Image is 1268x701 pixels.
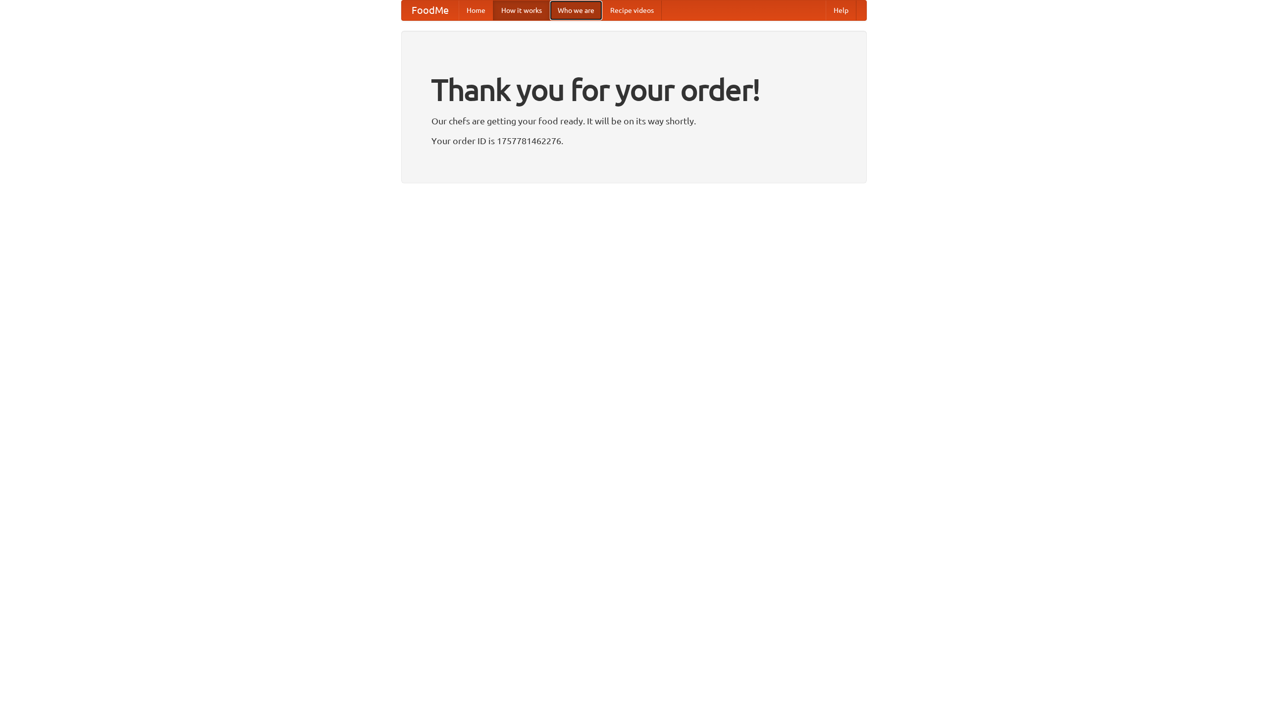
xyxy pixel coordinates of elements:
[550,0,602,20] a: Who we are
[459,0,493,20] a: Home
[431,133,837,148] p: Your order ID is 1757781462276.
[493,0,550,20] a: How it works
[431,113,837,128] p: Our chefs are getting your food ready. It will be on its way shortly.
[402,0,459,20] a: FoodMe
[826,0,856,20] a: Help
[602,0,662,20] a: Recipe videos
[431,66,837,113] h1: Thank you for your order!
